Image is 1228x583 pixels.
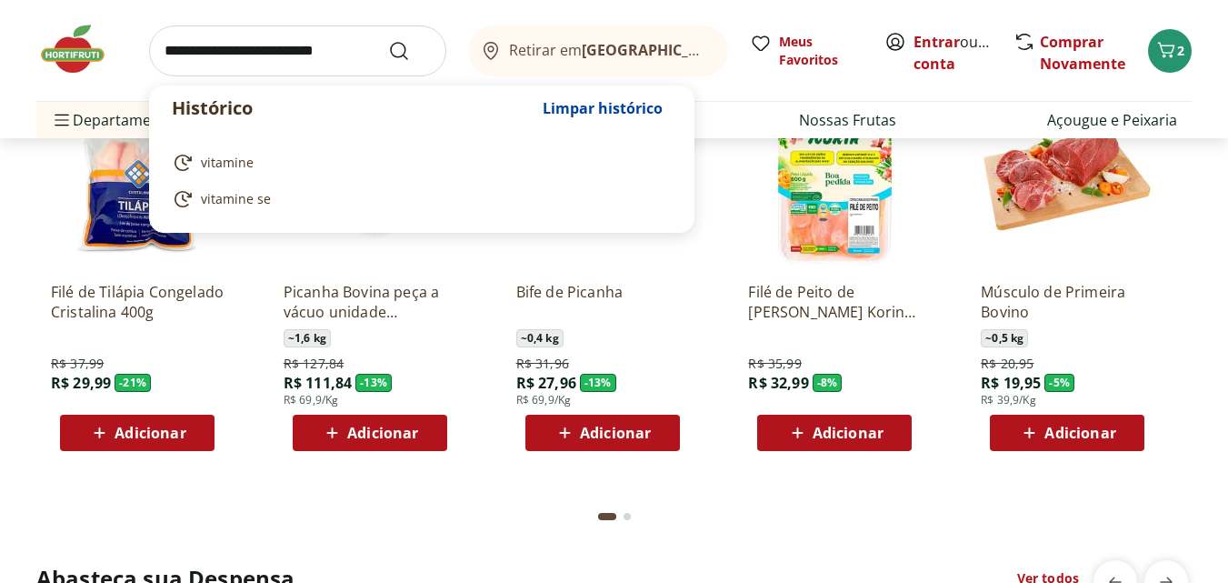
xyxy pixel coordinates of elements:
[468,25,728,76] button: Retirar em[GEOGRAPHIC_DATA]/[GEOGRAPHIC_DATA]
[284,282,456,322] a: Picanha Bovina peça a vácuo unidade aproximadamente 1,6kg
[509,42,710,58] span: Retirar em
[516,329,564,347] span: ~ 0,4 kg
[748,95,921,267] img: Filé de Peito de Frango Congelado Korin 600g
[981,329,1028,347] span: ~ 0,5 kg
[51,98,182,142] span: Departamentos
[355,374,392,392] span: - 13 %
[990,415,1144,451] button: Adicionar
[981,355,1033,373] span: R$ 20,95
[51,355,104,373] span: R$ 37,99
[914,32,1013,74] a: Criar conta
[1177,42,1184,59] span: 2
[284,329,331,347] span: ~ 1,6 kg
[172,95,534,121] p: Histórico
[1044,426,1115,440] span: Adicionar
[51,98,73,142] button: Menu
[51,373,111,393] span: R$ 29,99
[60,415,215,451] button: Adicionar
[1148,29,1192,73] button: Carrinho
[813,426,884,440] span: Adicionar
[172,152,664,174] a: vitamine
[284,355,344,373] span: R$ 127,84
[1040,32,1125,74] a: Comprar Novamente
[516,355,569,373] span: R$ 31,96
[813,374,843,392] span: - 8 %
[1047,109,1177,131] a: Açougue e Peixaria
[779,33,863,69] span: Meus Favoritos
[582,40,888,60] b: [GEOGRAPHIC_DATA]/[GEOGRAPHIC_DATA]
[525,415,680,451] button: Adicionar
[115,374,151,392] span: - 21 %
[543,101,663,116] span: Limpar histórico
[115,426,185,440] span: Adicionar
[172,188,664,210] a: vitamine se
[750,33,863,69] a: Meus Favoritos
[516,282,689,322] a: Bife de Picanha
[516,373,576,393] span: R$ 27,96
[347,426,418,440] span: Adicionar
[284,393,339,407] span: R$ 69,9/Kg
[201,154,254,172] span: vitamine
[516,393,572,407] span: R$ 69,9/Kg
[534,86,672,130] button: Limpar histórico
[580,426,651,440] span: Adicionar
[799,109,896,131] a: Nossas Frutas
[748,282,921,322] a: Filé de Peito de [PERSON_NAME] Korin 600g
[981,393,1036,407] span: R$ 39,9/Kg
[51,95,224,267] img: Filé de Tilápia Congelado Cristalina 400g
[293,415,447,451] button: Adicionar
[580,374,616,392] span: - 13 %
[388,40,432,62] button: Submit Search
[914,31,994,75] span: ou
[748,355,801,373] span: R$ 35,99
[594,495,620,538] button: Current page from fs-carousel
[201,190,271,208] span: vitamine se
[748,373,808,393] span: R$ 32,99
[284,373,352,393] span: R$ 111,84
[51,282,224,322] a: Filé de Tilápia Congelado Cristalina 400g
[620,495,634,538] button: Go to page 2 from fs-carousel
[914,32,960,52] a: Entrar
[757,415,912,451] button: Adicionar
[981,373,1041,393] span: R$ 19,95
[149,25,446,76] input: search
[981,282,1153,322] a: Músculo de Primeira Bovino
[981,95,1153,267] img: Músculo de Primeira Bovino
[1044,374,1074,392] span: - 5 %
[36,22,127,76] img: Hortifruti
